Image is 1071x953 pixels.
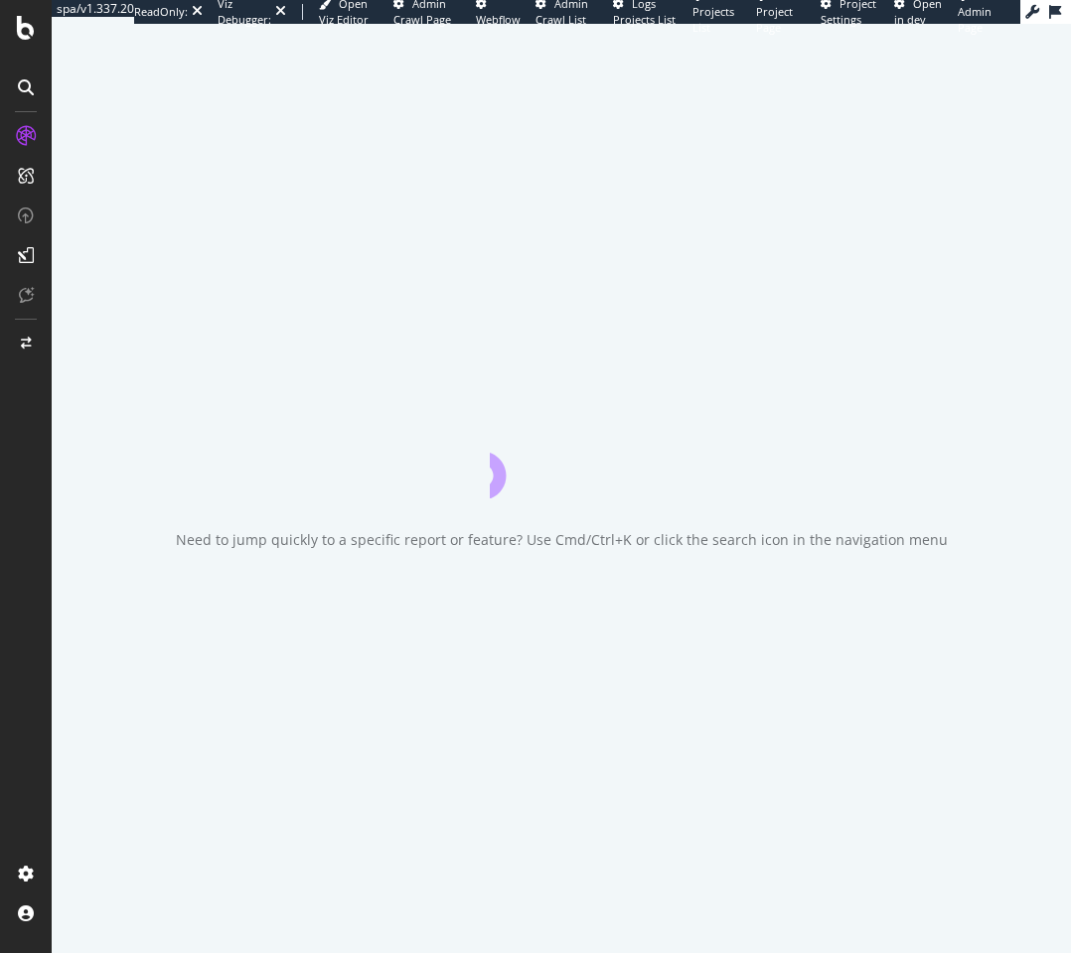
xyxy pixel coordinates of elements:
[476,12,521,27] span: Webflow
[756,4,793,35] span: Project Page
[134,4,188,20] div: ReadOnly:
[176,530,948,550] div: Need to jump quickly to a specific report or feature? Use Cmd/Ctrl+K or click the search icon in ...
[958,4,992,35] span: Admin Page
[490,427,633,498] div: animation
[692,4,734,35] span: Projects List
